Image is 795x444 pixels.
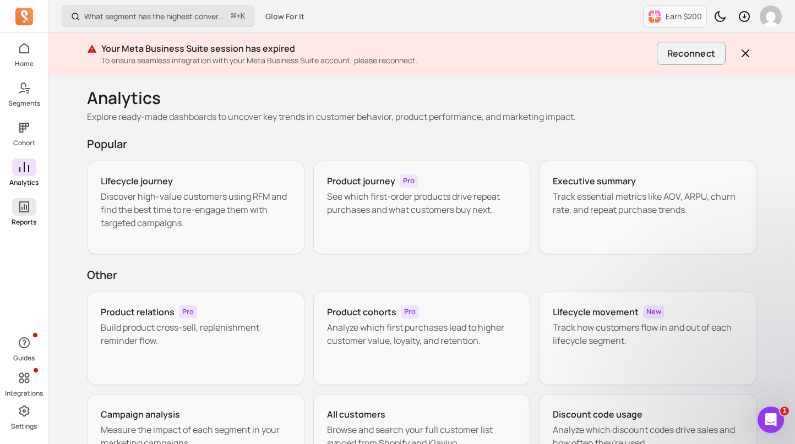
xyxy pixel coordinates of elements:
h2: Popular [87,136,756,152]
p: Analyze which first purchases lead to higher customer value, loyalty, and retention. [327,321,517,347]
span: 1 [780,407,789,415]
img: avatar [760,6,782,28]
h3: Campaign analysis [101,408,180,421]
a: Product journeyProSee which first-order products drive repeat purchases and what customers buy next. [313,161,531,254]
a: Lifecycle movementNewTrack how customers flow in and out of each lifecycle segment. [539,292,756,385]
kbd: ⌘ [231,10,237,24]
p: Track essential metrics like AOV, ARPU, churn rate, and repeat purchase trends. [553,190,743,216]
kbd: K [241,12,245,21]
button: What segment has the highest conversion rate in a campaign?⌘+K [62,6,254,27]
p: Cohort [13,139,35,147]
a: Product cohortsProAnalyze which first purchases lead to higher customer value, loyalty, and reten... [313,292,531,385]
a: Executive summaryTrack essential metrics like AOV, ARPU, churn rate, and repeat purchase trends. [539,161,756,254]
button: Reconnect [657,42,726,65]
button: Glow For It [259,7,311,26]
p: Segments [8,99,40,108]
p: What segment has the highest conversion rate in a campaign? [84,11,227,22]
h3: All customers [327,408,385,421]
a: Lifecycle journeyDiscover high-value customers using RFM and find the best time to re-engage them... [87,161,304,254]
p: Build product cross-sell, replenishment reminder flow. [101,321,291,347]
p: Your Meta Business Suite session has expired [101,42,652,55]
span: Glow For It [265,11,304,22]
p: To ensure seamless integration with your Meta Business Suite account, please reconnect. [101,55,652,66]
h3: Lifecycle movement [553,305,639,319]
p: Guides [13,354,35,363]
p: Earn $200 [666,11,702,22]
button: Toggle dark mode [709,6,731,28]
h3: Executive summary [553,174,636,188]
p: Home [15,59,34,68]
p: Integrations [5,389,43,398]
h3: Lifecycle journey [101,174,173,188]
p: Track how customers flow in and out of each lifecycle segment. [553,321,743,347]
p: Discover high-value customers using RFM and find the best time to re-engage them with targeted ca... [101,190,291,229]
span: Pro [400,174,418,188]
span: + [231,10,245,22]
h1: Analytics [87,88,756,108]
button: Guides [12,332,36,365]
h3: Product relations [101,305,175,319]
h2: Other [87,267,756,283]
a: Product relationsProBuild product cross-sell, replenishment reminder flow. [87,292,304,385]
span: Pro [179,305,197,319]
p: See which first-order products drive repeat purchases and what customers buy next. [327,190,517,216]
h3: Discount code usage [553,408,642,421]
iframe: Intercom notifications message [575,260,795,403]
h3: Product cohorts [327,305,396,319]
p: Reports [12,218,36,227]
iframe: Intercom live chat [758,407,784,433]
h3: Product journey [327,174,395,188]
span: Pro [401,305,419,319]
p: Analytics [9,178,39,187]
button: Earn $200 [643,6,707,28]
p: Settings [11,422,37,431]
p: Explore ready-made dashboards to uncover key trends in customer behavior, product performance, an... [87,110,756,123]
